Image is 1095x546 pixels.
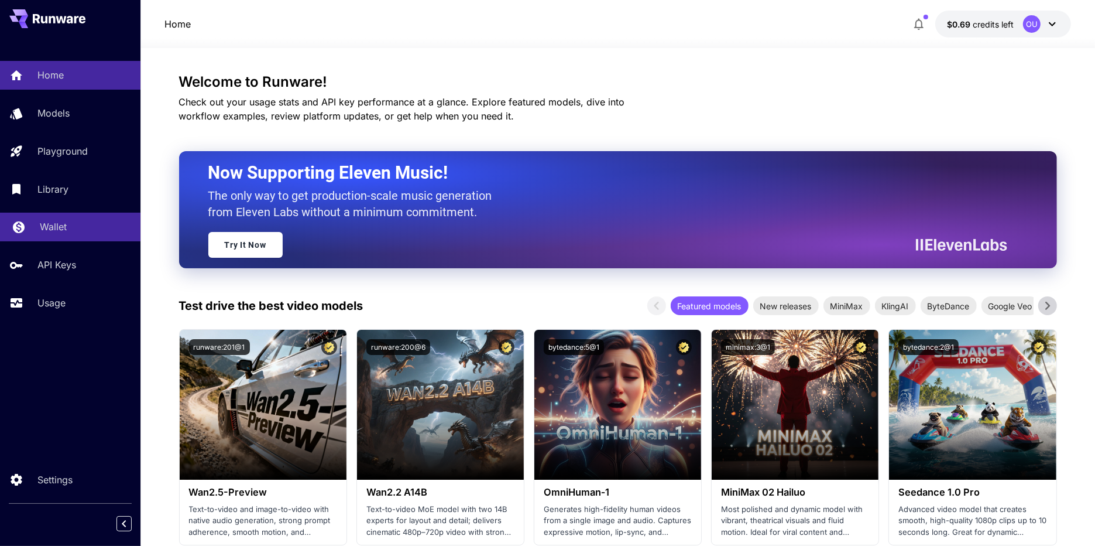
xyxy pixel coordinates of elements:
[544,339,604,355] button: bytedance:5@1
[189,487,337,498] h3: Wan2.5-Preview
[179,297,363,315] p: Test drive the best video models
[366,504,514,538] p: Text-to-video MoE model with two 14B experts for layout and detail; delivers cinematic 480p–720p ...
[721,504,869,538] p: Most polished and dynamic model with vibrant, theatrical visuals and fluid motion. Ideal for vira...
[853,339,869,355] button: Certified Model – Vetted for best performance and includes a commercial license.
[179,74,1057,90] h3: Welcome to Runware!
[208,187,501,220] p: The only way to get production-scale music generation from Eleven Labs without a minimum commitment.
[889,330,1056,480] img: alt
[208,232,283,258] a: Try It Now
[544,487,692,498] h3: OmniHuman‑1
[37,106,70,120] p: Models
[947,19,973,29] span: $0.69
[208,162,998,184] h2: Now Supporting Eleven Music!
[1023,15,1041,33] div: OU
[947,18,1014,30] div: $0.69279
[823,300,870,312] span: MiniMax
[875,296,916,315] div: KlingAI
[37,473,73,487] p: Settings
[37,258,76,272] p: API Keys
[499,339,514,355] button: Certified Model – Vetted for best performance and includes a commercial license.
[671,300,749,312] span: Featured models
[1031,339,1047,355] button: Certified Model – Vetted for best performance and includes a commercial license.
[180,330,346,480] img: alt
[37,296,66,310] p: Usage
[37,182,68,196] p: Library
[981,296,1039,315] div: Google Veo
[823,296,870,315] div: MiniMax
[921,296,977,315] div: ByteDance
[973,19,1014,29] span: credits left
[189,339,250,355] button: runware:201@1
[981,300,1039,312] span: Google Veo
[179,96,625,122] span: Check out your usage stats and API key performance at a glance. Explore featured models, dive int...
[321,339,337,355] button: Certified Model – Vetted for best performance and includes a commercial license.
[721,339,775,355] button: minimax:3@1
[37,144,88,158] p: Playground
[189,504,337,538] p: Text-to-video and image-to-video with native audio generation, strong prompt adherence, smooth mo...
[935,11,1071,37] button: $0.69279OU
[712,330,878,480] img: alt
[534,330,701,480] img: alt
[164,17,191,31] a: Home
[921,300,977,312] span: ByteDance
[753,296,819,315] div: New releases
[721,487,869,498] h3: MiniMax 02 Hailuo
[116,516,132,531] button: Collapse sidebar
[898,339,959,355] button: bytedance:2@1
[898,487,1046,498] h3: Seedance 1.0 Pro
[676,339,692,355] button: Certified Model – Vetted for best performance and includes a commercial license.
[544,504,692,538] p: Generates high-fidelity human videos from a single image and audio. Captures expressive motion, l...
[125,513,140,534] div: Collapse sidebar
[357,330,524,480] img: alt
[37,68,64,82] p: Home
[671,296,749,315] div: Featured models
[164,17,191,31] nav: breadcrumb
[366,339,430,355] button: runware:200@6
[366,487,514,498] h3: Wan2.2 A14B
[898,504,1046,538] p: Advanced video model that creates smooth, high-quality 1080p clips up to 10 seconds long. Great f...
[875,300,916,312] span: KlingAI
[753,300,819,312] span: New releases
[40,220,67,234] p: Wallet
